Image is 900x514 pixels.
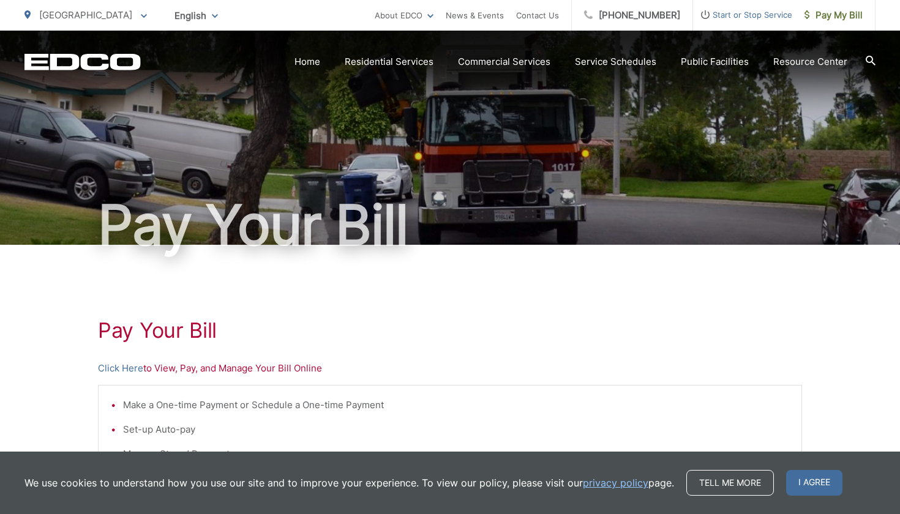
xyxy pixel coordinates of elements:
[165,5,227,26] span: English
[24,475,674,490] p: We use cookies to understand how you use our site and to improve your experience. To view our pol...
[686,470,774,496] a: Tell me more
[123,447,789,461] li: Manage Stored Payments
[458,54,550,69] a: Commercial Services
[446,8,504,23] a: News & Events
[575,54,656,69] a: Service Schedules
[345,54,433,69] a: Residential Services
[516,8,559,23] a: Contact Us
[375,8,433,23] a: About EDCO
[98,318,802,343] h1: Pay Your Bill
[24,53,141,70] a: EDCD logo. Return to the homepage.
[39,9,132,21] span: [GEOGRAPHIC_DATA]
[98,361,143,376] a: Click Here
[773,54,847,69] a: Resource Center
[123,398,789,412] li: Make a One-time Payment or Schedule a One-time Payment
[681,54,749,69] a: Public Facilities
[24,195,876,256] h1: Pay Your Bill
[123,422,789,437] li: Set-up Auto-pay
[786,470,842,496] span: I agree
[804,8,863,23] span: Pay My Bill
[294,54,320,69] a: Home
[98,361,802,376] p: to View, Pay, and Manage Your Bill Online
[583,475,648,490] a: privacy policy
